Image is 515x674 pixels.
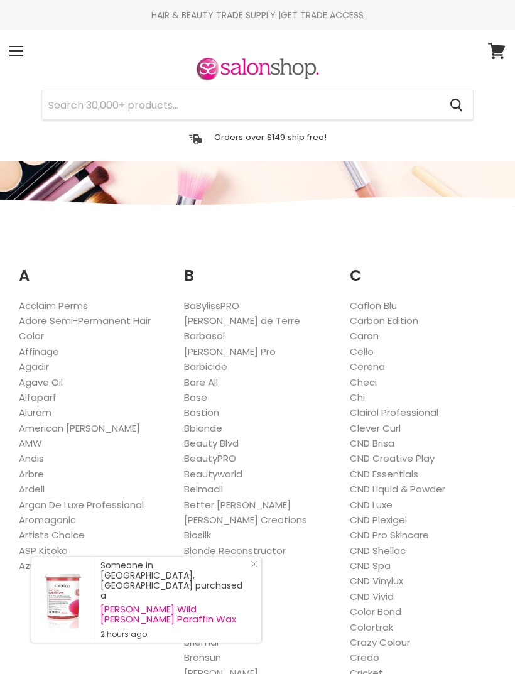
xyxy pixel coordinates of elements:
a: Bare All [184,376,218,389]
a: [PERSON_NAME] Pro [184,345,276,358]
a: [PERSON_NAME] de Terre [184,314,300,327]
a: CND Creative Play [350,452,435,465]
a: Beautyworld [184,467,242,481]
a: CND Plexigel [350,513,407,526]
a: Clever Curl [350,421,401,435]
a: Adore Semi-Permanent Hair Color [19,314,151,342]
a: Alfaparf [19,391,57,404]
svg: Close Icon [251,560,258,568]
input: Search [42,90,440,119]
a: Visit product page [31,557,94,643]
a: Caron [350,329,379,342]
a: Azure Tan [19,559,65,572]
a: American [PERSON_NAME] [19,421,140,435]
a: Cerena [350,360,385,373]
a: Andis [19,452,44,465]
a: Bblonde [184,421,222,435]
a: Crazy Colour [350,636,410,649]
a: Close Notification [246,560,258,573]
a: Credo [350,651,379,664]
a: BeautyPRO [184,452,236,465]
a: Colortrak [350,621,393,634]
a: Affinage [19,345,59,358]
a: Barbasol [184,329,225,342]
a: Arbre [19,467,44,481]
p: Orders over $149 ship free! [214,132,327,143]
iframe: Gorgias live chat messenger [452,615,502,661]
a: Agave Oil [19,376,63,389]
a: Ardell [19,482,45,496]
a: Chi [350,391,365,404]
a: Agadir [19,360,49,373]
h2: C [350,247,496,288]
a: CND Spa [350,559,391,572]
a: Carbon Edition [350,314,418,327]
a: Caflon Blu [350,299,397,312]
a: Bastion [184,406,219,419]
a: Artists Choice [19,528,85,541]
div: Someone in [GEOGRAPHIC_DATA], [GEOGRAPHIC_DATA] purchased a [100,560,249,639]
small: 2 hours ago [100,629,249,639]
a: CND Brisa [350,437,394,450]
a: Belmacil [184,482,223,496]
a: CND Vinylux [350,574,403,587]
a: Checi [350,376,377,389]
a: Cello [350,345,374,358]
a: ASP Kitoko [19,544,68,557]
a: CND Essentials [350,467,418,481]
h2: A [19,247,165,288]
a: Aluram [19,406,51,419]
a: GET TRADE ACCESS [281,9,364,21]
h2: B [184,247,330,288]
a: CND Luxe [350,498,393,511]
a: BaBylissPRO [184,299,239,312]
a: [PERSON_NAME] Creations [184,513,307,526]
a: [PERSON_NAME] Wild [PERSON_NAME] Paraffin Wax [100,604,249,624]
a: CND Vivid [350,590,394,603]
a: Beauty Blvd [184,437,239,450]
a: Blonde Reconstructor [184,544,286,557]
a: CND Shellac [350,544,406,557]
a: Barbicide [184,360,227,373]
a: AMW [19,437,42,450]
a: CND Liquid & Powder [350,482,445,496]
button: Search [440,90,473,119]
a: Argan De Luxe Professional [19,498,144,511]
form: Product [41,90,474,120]
a: Color Bond [350,605,401,618]
a: Aromaganic [19,513,76,526]
a: Better [PERSON_NAME] [184,498,291,511]
a: Base [184,391,207,404]
a: Acclaim Perms [19,299,88,312]
a: Biosilk [184,528,211,541]
a: Bronsun [184,651,221,664]
a: CND Pro Skincare [350,528,429,541]
a: Briemar [184,636,220,649]
a: Clairol Professional [350,406,438,419]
